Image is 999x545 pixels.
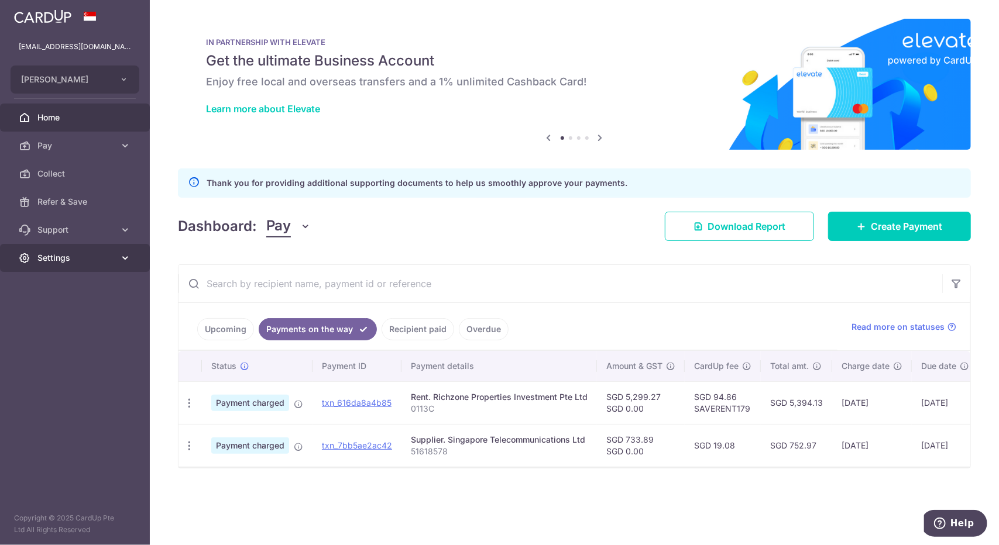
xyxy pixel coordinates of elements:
[665,212,814,241] a: Download Report
[211,360,236,372] span: Status
[178,19,971,150] img: Renovation banner
[211,395,289,411] span: Payment charged
[921,360,956,372] span: Due date
[708,219,785,233] span: Download Report
[832,381,912,424] td: [DATE]
[14,9,71,23] img: CardUp
[37,140,115,151] span: Pay
[411,434,588,446] div: Supplier. Singapore Telecommunications Ltd
[459,318,509,340] a: Overdue
[694,360,739,372] span: CardUp fee
[770,360,809,372] span: Total amt.
[197,318,254,340] a: Upcoming
[871,219,942,233] span: Create Payment
[266,215,291,237] span: Pay
[322,440,392,450] a: txn_7bb5ae2ac42
[37,252,115,264] span: Settings
[206,51,943,70] h5: Get the ultimate Business Account
[411,446,588,457] p: 51618578
[266,215,311,237] button: Pay
[178,216,257,237] h4: Dashboard:
[37,112,115,123] span: Home
[259,318,377,340] a: Payments on the way
[322,398,392,408] a: txn_616da8a4b85
[37,168,115,180] span: Collect
[842,360,890,372] span: Charge date
[912,381,979,424] td: [DATE]
[313,351,401,381] th: Payment ID
[685,424,761,467] td: SGD 19.08
[832,424,912,467] td: [DATE]
[211,437,289,454] span: Payment charged
[606,360,662,372] span: Amount & GST
[37,196,115,208] span: Refer & Save
[11,65,139,94] button: [PERSON_NAME]
[597,424,685,467] td: SGD 733.89 SGD 0.00
[597,381,685,424] td: SGD 5,299.27 SGD 0.00
[761,424,832,467] td: SGD 752.97
[206,75,943,89] h6: Enjoy free local and overseas transfers and a 1% unlimited Cashback Card!
[207,176,627,190] p: Thank you for providing additional supporting documents to help us smoothly approve your payments.
[21,74,108,85] span: [PERSON_NAME]
[411,403,588,415] p: 0113C
[401,351,597,381] th: Payment details
[19,41,131,53] p: [EMAIL_ADDRESS][DOMAIN_NAME]
[685,381,761,424] td: SGD 94.86 SAVERENT179
[411,391,588,403] div: Rent. Richzone Properties Investment Pte Ltd
[178,265,942,302] input: Search by recipient name, payment id or reference
[828,212,971,241] a: Create Payment
[37,224,115,236] span: Support
[912,424,979,467] td: [DATE]
[924,510,987,539] iframe: Opens a widget where you can find more information
[206,37,943,47] p: IN PARTNERSHIP WITH ELEVATE
[382,318,454,340] a: Recipient paid
[852,321,945,333] span: Read more on statuses
[206,103,320,115] a: Learn more about Elevate
[852,321,956,333] a: Read more on statuses
[761,381,832,424] td: SGD 5,394.13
